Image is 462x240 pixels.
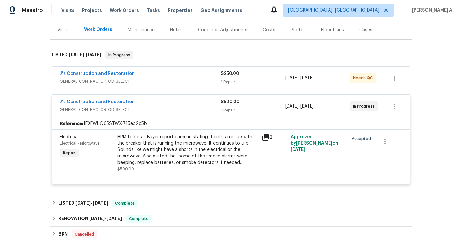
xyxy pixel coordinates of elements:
[291,27,306,33] div: Photos
[409,7,452,13] span: [PERSON_NAME] A
[300,76,314,80] span: [DATE]
[89,216,105,221] span: [DATE]
[60,141,99,145] span: Electrical - Microwave
[198,27,247,33] div: Condition Adjustments
[117,167,134,171] span: $500.00
[263,27,275,33] div: Costs
[288,7,379,13] span: [GEOGRAPHIC_DATA], [GEOGRAPHIC_DATA]
[50,45,412,65] div: LISTED [DATE]-[DATE]In Progress
[58,215,122,223] h6: RENOVATION
[61,7,74,13] span: Visits
[126,216,151,222] span: Complete
[352,136,373,142] span: Accepted
[285,103,314,110] span: -
[110,7,139,13] span: Work Orders
[60,120,83,127] b: Reference:
[113,200,137,207] span: Complete
[22,7,43,13] span: Maestro
[60,71,135,76] a: J's Construction and Restoration
[106,52,133,58] span: In Progress
[147,8,160,13] span: Tasks
[50,196,412,211] div: LISTED [DATE]-[DATE]Complete
[82,7,102,13] span: Projects
[50,211,412,227] div: RENOVATION [DATE]-[DATE]Complete
[221,79,285,85] div: 1 Repair
[107,216,122,221] span: [DATE]
[57,27,69,33] div: Visits
[60,78,221,84] span: GENERAL_CONTRACTOR, OD_SELECT
[75,201,91,205] span: [DATE]
[84,26,112,33] div: Work Orders
[168,7,193,13] span: Properties
[291,135,338,152] span: Approved by [PERSON_NAME] on
[201,7,242,13] span: Geo Assignments
[353,103,377,110] span: In Progress
[60,135,79,139] span: Electrical
[262,134,287,141] div: 2
[321,27,344,33] div: Floor Plans
[89,216,122,221] span: -
[285,76,299,80] span: [DATE]
[291,147,305,152] span: [DATE]
[60,100,135,104] a: J's Construction and Restoration
[285,104,299,109] span: [DATE]
[285,75,314,81] span: -
[221,71,239,76] span: $250.00
[75,201,108,205] span: -
[117,134,258,166] div: HPM to detail Buyer report came in stating there’s an issue with the breaker that is running the ...
[52,118,410,129] div: 1EXEWHQ65STWX-715eb2d5b
[353,75,375,81] span: Needs QC
[69,52,101,57] span: -
[221,107,285,113] div: 1 Repair
[58,200,108,207] h6: LISTED
[300,104,314,109] span: [DATE]
[52,51,101,59] h6: LISTED
[72,231,97,237] span: Cancelled
[86,52,101,57] span: [DATE]
[60,150,78,156] span: Repair
[359,27,372,33] div: Cases
[58,230,68,238] h6: BRN
[128,27,155,33] div: Maintenance
[221,100,240,104] span: $500.00
[60,106,221,113] span: GENERAL_CONTRACTOR, OD_SELECT
[93,201,108,205] span: [DATE]
[170,27,183,33] div: Notes
[69,52,84,57] span: [DATE]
